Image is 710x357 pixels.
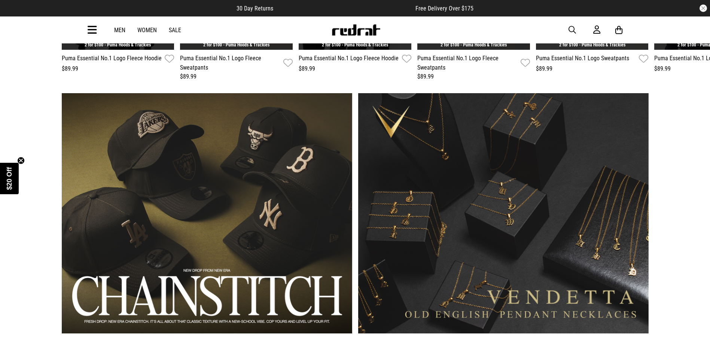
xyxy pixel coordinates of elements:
[17,157,25,164] button: Close teaser
[299,54,399,64] a: Puma Essential No.1 Logo Fleece Hoodie
[559,42,625,48] a: 2 for $100 - Puma Hoods & Trackies
[331,24,381,36] img: Redrat logo
[6,3,28,25] button: Open LiveChat chat widget
[203,42,269,48] a: 2 for $100 - Puma Hoods & Trackies
[288,4,400,12] iframe: Customer reviews powered by Trustpilot
[169,27,181,34] a: Sale
[114,27,125,34] a: Men
[417,54,518,72] a: Puma Essential No.1 Logo Fleece Sweatpants
[322,42,388,48] a: 2 for $100 - Puma Hoods & Trackies
[180,54,280,72] a: Puma Essential No.1 Logo Fleece Sweatpants
[62,54,162,64] a: Puma Essential No.1 Logo Fleece Hoodie
[536,54,629,64] a: Puma Essential No.1 Logo Sweatpants
[417,72,530,81] div: $89.99
[180,72,293,81] div: $89.99
[441,42,507,48] a: 2 for $100 - Puma Hoods & Trackies
[299,64,411,73] div: $89.99
[415,5,473,12] span: Free Delivery Over $175
[536,64,649,73] div: $89.99
[85,42,151,48] a: 2 for $100 - Puma Hoods & Trackies
[62,93,352,333] div: 1 / 2
[137,27,157,34] a: Women
[62,64,174,73] div: $89.99
[237,5,273,12] span: 30 Day Returns
[358,93,649,333] div: 2 / 2
[6,167,13,190] span: $20 Off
